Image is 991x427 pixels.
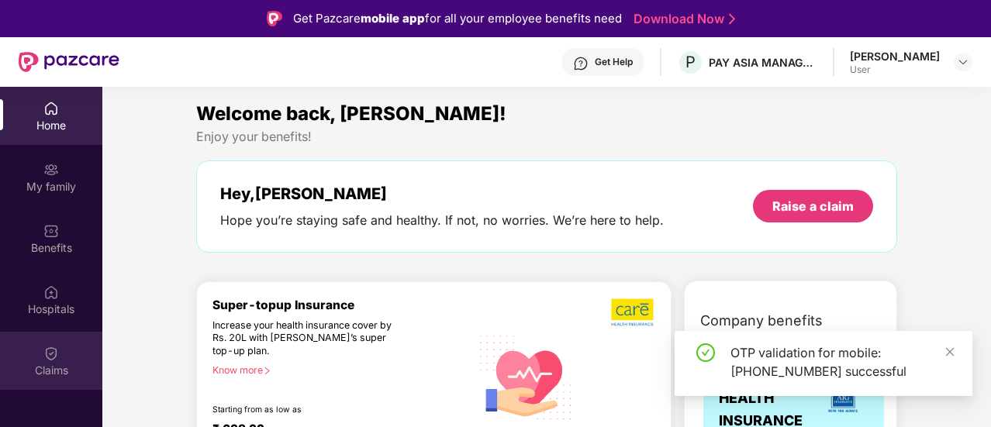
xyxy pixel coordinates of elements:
[634,11,730,27] a: Download Now
[263,367,271,375] span: right
[43,284,59,300] img: svg+xml;base64,PHN2ZyBpZD0iSG9zcGl0YWxzIiB4bWxucz0iaHR0cDovL3d3dy53My5vcmcvMjAwMC9zdmciIHdpZHRoPS...
[709,55,817,70] div: PAY ASIA MANAGEMENT PVT LTD
[293,9,622,28] div: Get Pazcare for all your employee benefits need
[19,52,119,72] img: New Pazcare Logo
[944,346,955,357] span: close
[772,198,854,215] div: Raise a claim
[700,310,823,332] span: Company benefits
[43,223,59,239] img: svg+xml;base64,PHN2ZyBpZD0iQmVuZWZpdHMiIHhtbG5zPSJodHRwOi8vd3d3LnczLm9yZy8yMDAwL3N2ZyIgd2lkdGg9Ij...
[267,11,282,26] img: Logo
[361,11,425,26] strong: mobile app
[196,102,506,125] span: Welcome back, [PERSON_NAME]!
[729,11,735,27] img: Stroke
[212,298,471,312] div: Super-topup Insurance
[685,53,696,71] span: P
[196,129,897,145] div: Enjoy your benefits!
[957,56,969,68] img: svg+xml;base64,PHN2ZyBpZD0iRHJvcGRvd24tMzJ4MzIiIHhtbG5zPSJodHRwOi8vd3d3LnczLm9yZy8yMDAwL3N2ZyIgd2...
[850,49,940,64] div: [PERSON_NAME]
[212,319,404,358] div: Increase your health insurance cover by Rs. 20L with [PERSON_NAME]’s super top-up plan.
[611,298,655,327] img: b5dec4f62d2307b9de63beb79f102df3.png
[595,56,633,68] div: Get Help
[696,343,715,362] span: check-circle
[573,56,589,71] img: svg+xml;base64,PHN2ZyBpZD0iSGVscC0zMngzMiIgeG1sbnM9Imh0dHA6Ly93d3cudzMub3JnLzIwMDAvc3ZnIiB3aWR0aD...
[730,343,954,381] div: OTP validation for mobile: [PHONE_NUMBER] successful
[43,101,59,116] img: svg+xml;base64,PHN2ZyBpZD0iSG9tZSIgeG1sbnM9Imh0dHA6Ly93d3cudzMub3JnLzIwMDAvc3ZnIiB3aWR0aD0iMjAiIG...
[43,162,59,177] img: svg+xml;base64,PHN2ZyB3aWR0aD0iMjAiIGhlaWdodD0iMjAiIHZpZXdCb3g9IjAgMCAyMCAyMCIgZmlsbD0ibm9uZSIgeG...
[220,184,664,203] div: Hey, [PERSON_NAME]
[212,364,461,375] div: Know more
[212,405,405,415] div: Starting from as low as
[220,212,664,229] div: Hope you’re staying safe and healthy. If not, no worries. We’re here to help.
[43,346,59,361] img: svg+xml;base64,PHN2ZyBpZD0iQ2xhaW0iIHhtbG5zPSJodHRwOi8vd3d3LnczLm9yZy8yMDAwL3N2ZyIgd2lkdGg9IjIwIi...
[850,64,940,76] div: User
